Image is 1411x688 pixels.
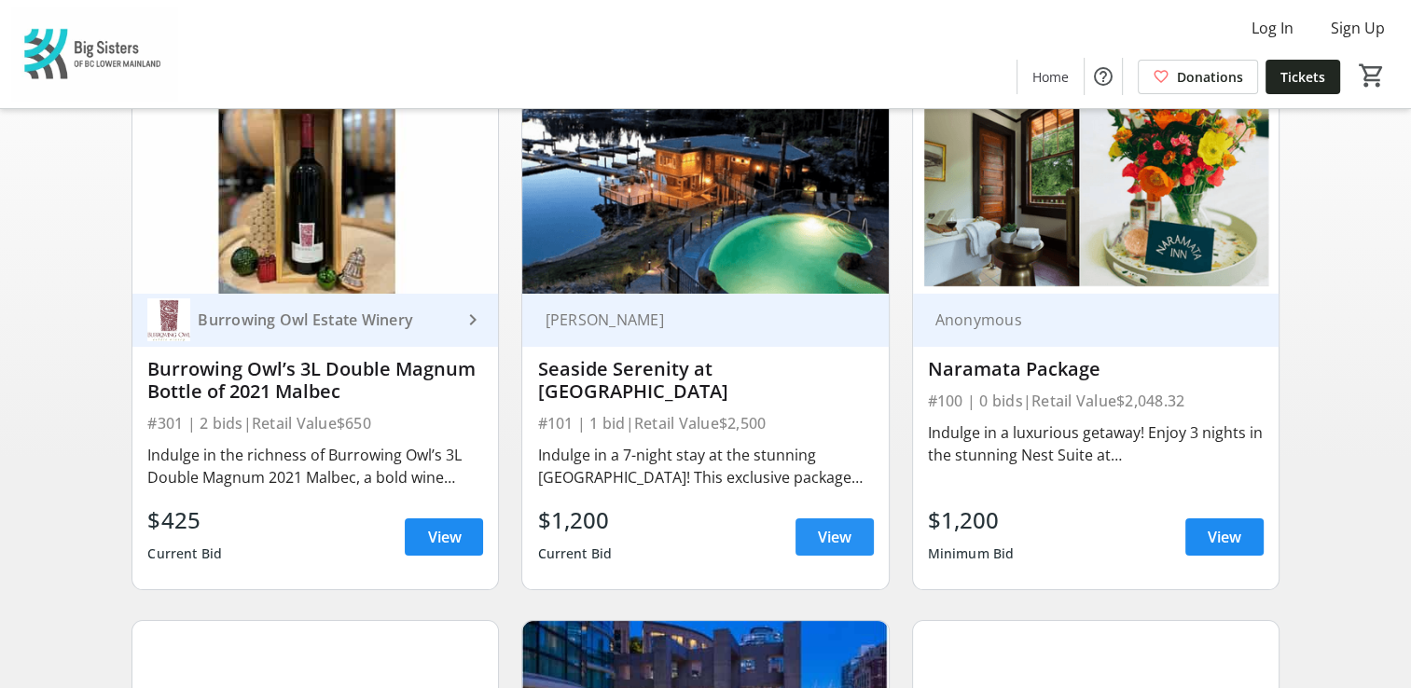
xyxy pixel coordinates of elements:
[405,518,483,556] a: View
[537,358,873,403] div: Seaside Serenity at [GEOGRAPHIC_DATA]
[1331,17,1385,39] span: Sign Up
[928,421,1264,466] div: Indulge in a luxurious getaway! Enjoy 3 nights in the stunning Nest Suite at [GEOGRAPHIC_DATA], i...
[1177,67,1243,87] span: Donations
[147,444,483,488] div: Indulge in the richness of Burrowing Owl’s 3L Double Magnum 2021 Malbec, a bold wine bursting wit...
[1138,60,1258,94] a: Donations
[11,7,177,101] img: Big Sisters of BC Lower Mainland's Logo
[537,310,851,329] div: [PERSON_NAME]
[795,518,874,556] a: View
[928,310,1241,329] div: Anonymous
[1266,60,1340,94] a: Tickets
[928,503,1015,537] div: $1,200
[1185,518,1264,556] a: View
[190,310,461,329] div: Burrowing Owl Estate Winery
[147,503,222,537] div: $425
[537,537,612,571] div: Current Bid
[537,503,612,537] div: $1,200
[147,537,222,571] div: Current Bid
[818,526,851,548] span: View
[1208,526,1241,548] span: View
[132,294,498,347] a: Burrowing Owl Estate WineryBurrowing Owl Estate Winery
[537,410,873,436] div: #101 | 1 bid | Retail Value $2,500
[1280,67,1325,87] span: Tickets
[147,298,190,341] img: Burrowing Owl Estate Winery
[1017,60,1084,94] a: Home
[1032,67,1069,87] span: Home
[427,526,461,548] span: View
[928,358,1264,380] div: Naramata Package
[1085,58,1122,95] button: Help
[1316,13,1400,43] button: Sign Up
[132,88,498,294] img: Burrowing Owl’s 3L Double Magnum Bottle of 2021 Malbec
[522,88,888,294] img: Seaside Serenity at Painted Boat Resort & Marina
[537,444,873,488] div: Indulge in a 7-night stay at the stunning [GEOGRAPHIC_DATA]! This exclusive package includes a tw...
[928,388,1264,414] div: #100 | 0 bids | Retail Value $2,048.32
[1252,17,1293,39] span: Log In
[147,358,483,403] div: Burrowing Owl’s 3L Double Magnum Bottle of 2021 Malbec
[147,410,483,436] div: #301 | 2 bids | Retail Value $650
[928,537,1015,571] div: Minimum Bid
[1237,13,1308,43] button: Log In
[461,309,483,331] mat-icon: keyboard_arrow_right
[1355,59,1389,92] button: Cart
[913,88,1279,294] img: Naramata Package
